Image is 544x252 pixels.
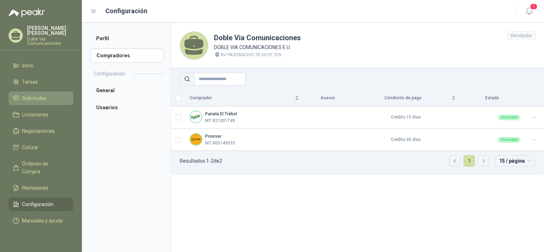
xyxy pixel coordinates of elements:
[22,94,47,102] span: Solicitudes
[450,156,460,166] button: left
[94,70,125,78] h2: Configuración
[190,95,293,101] span: Comprador
[352,129,460,151] td: Crédito 30 días
[190,111,202,123] img: Company Logo
[90,100,164,115] a: Usuarios
[507,31,535,40] div: Vendedor
[9,91,73,105] a: Solicitudes
[356,95,450,101] span: Condición de pago
[9,75,73,89] a: Tareas
[180,158,222,163] p: Resultados: 1 - 2 de 2
[205,117,235,124] p: NIT 821001749
[185,90,303,106] th: Comprador
[27,26,73,36] p: [PERSON_NAME] [PERSON_NAME]
[9,198,73,211] a: Configuración
[105,6,147,16] h1: Configuración
[90,83,164,98] a: General
[22,78,38,86] span: Tareas
[464,156,475,166] a: 1
[453,159,457,163] span: left
[460,90,524,106] th: Estado
[498,137,520,143] div: Vinculado
[205,134,221,139] b: Proviser
[214,43,301,51] p: DOBLE VIA COMUNICACIONES E.U.
[478,156,489,166] button: right
[9,181,73,195] a: Remisiones
[352,90,460,106] th: Condición de pago
[464,155,475,167] li: 1
[90,48,164,63] a: Compradores
[523,5,535,18] button: 1
[205,140,235,147] p: NIT 800149933
[22,160,67,175] span: Órdenes de Compra
[481,159,486,163] span: right
[9,157,73,178] a: Órdenes de Compra
[22,200,53,208] span: Configuración
[9,141,73,154] a: Cotizar
[22,62,33,69] span: Inicio
[530,3,538,10] span: 1
[303,90,352,106] th: Asesor
[90,31,164,46] a: Perfil
[22,111,48,119] span: Licitaciones
[498,115,520,120] div: Vinculado
[9,108,73,121] a: Licitaciones
[27,37,73,46] p: Doble Via Comunicaciones
[9,9,45,17] img: Logo peakr
[205,111,237,116] b: Panela El Trébol
[220,51,281,58] p: AV PASOANCHO 78 54 OF 305
[214,32,301,43] h1: Doble Via Comunicaciones
[495,155,535,167] div: tamaño de página
[22,217,63,225] span: Manuales y ayuda
[9,214,73,227] a: Manuales y ayuda
[22,127,55,135] span: Negociaciones
[499,156,531,166] span: 15 / página
[22,143,38,151] span: Cotizar
[352,106,460,129] td: Crédito 15 días
[449,155,461,167] li: Página anterior
[9,124,73,138] a: Negociaciones
[190,133,202,145] img: Company Logo
[478,155,489,167] li: Página siguiente
[22,184,48,192] span: Remisiones
[9,59,73,72] a: Inicio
